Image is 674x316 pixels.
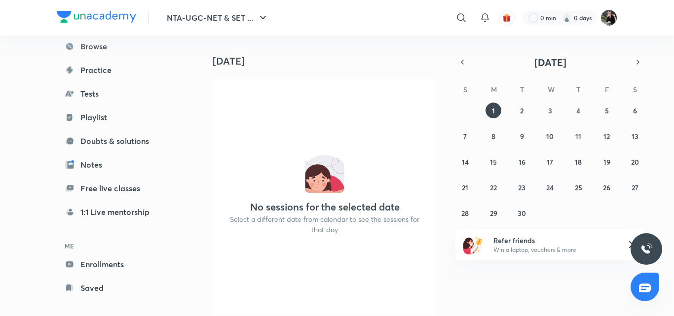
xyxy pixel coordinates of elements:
a: Saved [57,278,171,298]
button: September 18, 2025 [570,154,586,170]
button: September 22, 2025 [486,179,501,195]
abbr: Monday [491,85,497,94]
abbr: September 17, 2025 [547,157,553,167]
button: NTA-UGC-NET & SET ... [161,8,275,28]
a: Company Logo [57,11,136,25]
button: September 25, 2025 [570,179,586,195]
img: referral [463,235,483,254]
a: Notes [57,155,171,175]
abbr: September 22, 2025 [490,183,497,192]
img: prerna kapoor [600,9,617,26]
button: September 13, 2025 [627,128,643,144]
abbr: September 15, 2025 [490,157,497,167]
button: September 7, 2025 [457,128,473,144]
img: Company Logo [57,11,136,23]
a: Doubts & solutions [57,131,171,151]
abbr: Friday [605,85,609,94]
p: Select a different date from calendar to see the sessions for that day [225,214,425,235]
h6: Refer friends [493,235,615,246]
button: September 4, 2025 [570,103,586,118]
button: September 23, 2025 [514,179,530,195]
abbr: September 11, 2025 [575,132,581,141]
abbr: Thursday [576,85,580,94]
a: Playlist [57,107,171,127]
span: [DATE] [534,56,566,69]
abbr: September 20, 2025 [631,157,639,167]
a: Enrollments [57,254,171,274]
button: September 29, 2025 [486,205,501,221]
button: September 26, 2025 [599,179,615,195]
abbr: Sunday [463,85,467,94]
abbr: September 10, 2025 [546,132,554,141]
button: avatar [499,10,515,26]
button: September 16, 2025 [514,154,530,170]
abbr: September 30, 2025 [518,209,526,218]
abbr: September 23, 2025 [518,183,525,192]
abbr: September 1, 2025 [492,106,495,115]
button: September 28, 2025 [457,205,473,221]
img: No events [305,154,344,193]
button: September 9, 2025 [514,128,530,144]
abbr: September 19, 2025 [603,157,610,167]
button: September 24, 2025 [542,179,558,195]
a: 1:1 Live mentorship [57,202,171,222]
abbr: September 18, 2025 [575,157,582,167]
h4: [DATE] [213,55,445,67]
abbr: September 26, 2025 [603,183,610,192]
button: September 21, 2025 [457,179,473,195]
button: [DATE] [469,55,631,69]
a: Tests [57,84,171,104]
abbr: September 21, 2025 [462,183,468,192]
abbr: Saturday [633,85,637,94]
img: avatar [502,13,511,22]
abbr: September 2, 2025 [520,106,524,115]
button: September 15, 2025 [486,154,501,170]
abbr: September 9, 2025 [520,132,524,141]
abbr: September 29, 2025 [490,209,497,218]
button: September 11, 2025 [570,128,586,144]
abbr: September 28, 2025 [461,209,469,218]
button: September 3, 2025 [542,103,558,118]
button: September 14, 2025 [457,154,473,170]
abbr: September 12, 2025 [603,132,610,141]
abbr: September 13, 2025 [632,132,638,141]
abbr: September 27, 2025 [632,183,638,192]
button: September 8, 2025 [486,128,501,144]
button: September 17, 2025 [542,154,558,170]
button: September 27, 2025 [627,179,643,195]
abbr: September 7, 2025 [463,132,467,141]
button: September 19, 2025 [599,154,615,170]
abbr: September 5, 2025 [605,106,609,115]
abbr: September 14, 2025 [462,157,469,167]
abbr: September 6, 2025 [633,106,637,115]
img: streak [562,13,572,23]
button: September 20, 2025 [627,154,643,170]
a: Practice [57,60,171,80]
a: Browse [57,36,171,56]
abbr: September 24, 2025 [546,183,554,192]
a: Free live classes [57,178,171,198]
abbr: September 25, 2025 [575,183,582,192]
h6: ME [57,238,171,254]
abbr: September 3, 2025 [548,106,552,115]
button: September 1, 2025 [486,103,501,118]
p: Win a laptop, vouchers & more [493,246,615,254]
button: September 30, 2025 [514,205,530,221]
button: September 5, 2025 [599,103,615,118]
abbr: Wednesday [548,85,555,94]
abbr: September 8, 2025 [491,132,495,141]
img: ttu [640,243,652,255]
abbr: Tuesday [520,85,524,94]
h4: No sessions for the selected date [250,201,400,213]
button: September 2, 2025 [514,103,530,118]
abbr: September 16, 2025 [519,157,525,167]
button: September 6, 2025 [627,103,643,118]
button: September 10, 2025 [542,128,558,144]
abbr: September 4, 2025 [576,106,580,115]
button: September 12, 2025 [599,128,615,144]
